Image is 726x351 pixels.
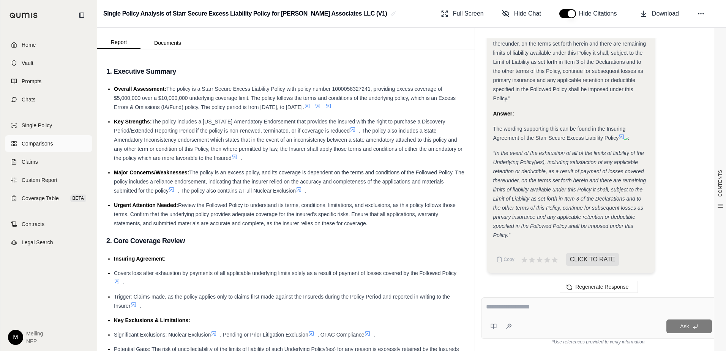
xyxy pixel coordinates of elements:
[26,337,43,345] span: NFP
[22,96,36,103] span: Chats
[22,158,38,166] span: Claims
[178,188,296,194] span: . The policy also contains a Full Nuclear Exclusion
[114,294,450,309] span: Trigger: Claims-made, as the policy applies only to claims first made against the Insureds during...
[114,270,456,276] span: Covers loss after exhaustion by payments of all applicable underlying limits solely as a result o...
[5,73,92,90] a: Prompts
[22,59,33,67] span: Vault
[499,6,544,21] button: Hide Chat
[114,202,178,208] span: Urgent Attention Needed:
[114,169,189,175] span: Major Concerns/Weaknesses:
[241,155,242,161] span: .
[22,41,36,49] span: Home
[70,194,86,202] span: BETA
[114,332,211,338] span: Significant Exclusions: Nuclear Exclusion
[493,111,514,117] strong: Answer:
[114,86,456,110] span: The policy is a Starr Secure Excess Liability Policy with policy number 1000058327241, providing ...
[575,284,628,290] span: Regenerate Response
[374,332,375,338] span: .
[22,77,41,85] span: Prompts
[5,55,92,71] a: Vault
[680,323,689,329] span: Ask
[114,202,456,226] span: Review the Followed Policy to understand its terms, conditions, limitations, and exclusions, as t...
[140,37,195,49] button: Documents
[317,332,365,338] span: , OFAC Compliance
[560,281,638,293] button: Regenerate Response
[106,234,466,248] h3: 2. Core Coverage Review
[106,65,466,78] h3: 1. Executive Summary
[481,339,717,345] div: *Use references provided to verify information.
[220,332,308,338] span: , Pending or Prior Litigation Exclusion
[97,36,140,49] button: Report
[453,9,484,18] span: Full Screen
[628,135,629,141] span: :
[493,150,646,238] em: "In the event of the exhaustion of all of the limits of liability of the Underlying Policy(ies), ...
[114,86,166,92] span: Overall Assessment:
[103,7,387,21] h2: Single Policy Analysis of Starr Secure Excess Liability Policy for [PERSON_NAME] Associates LLC (V1)
[566,253,619,266] span: CLICK TO RATE
[493,252,518,267] button: Copy
[5,153,92,170] a: Claims
[5,190,92,207] a: Coverage TableBETA
[22,220,44,228] span: Contracts
[5,216,92,232] a: Contracts
[493,126,626,141] span: The wording supporting this can be found in the Insuring Agreement of the Starr Secure Excess Lia...
[123,279,125,285] span: .
[22,194,59,202] span: Coverage Table
[26,330,43,337] span: Meiling
[140,303,141,309] span: .
[504,256,515,262] span: Copy
[22,239,53,246] span: Legal Search
[514,9,541,18] span: Hide Chat
[666,319,712,333] button: Ask
[114,256,166,262] span: Insuring Agreement:
[5,172,92,188] a: Custom Report
[579,9,622,18] span: Hide Citations
[438,6,487,21] button: Full Screen
[114,317,190,323] span: Key Exclusions & Limitations:
[22,176,57,184] span: Custom Report
[493,13,646,101] span: "In the event of the exhaustion of all of the limits of liability of the Underlying Policy(ies), ...
[5,135,92,152] a: Comparisons
[114,119,152,125] span: Key Strengths:
[8,330,23,345] div: M
[5,117,92,134] a: Single Policy
[114,119,445,134] span: The policy includes a [US_STATE] Amendatory Endorsement that provides the insured with the right ...
[637,6,682,21] button: Download
[5,234,92,251] a: Legal Search
[5,36,92,53] a: Home
[5,91,92,108] a: Chats
[76,9,88,21] button: Collapse sidebar
[305,188,306,194] span: .
[22,122,52,129] span: Single Policy
[114,169,464,194] span: The policy is an excess policy, and its coverage is dependent on the terms and conditions of the ...
[717,170,723,197] span: CONTENTS
[22,140,53,147] span: Comparisons
[652,9,679,18] span: Download
[9,13,38,18] img: Qumis Logo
